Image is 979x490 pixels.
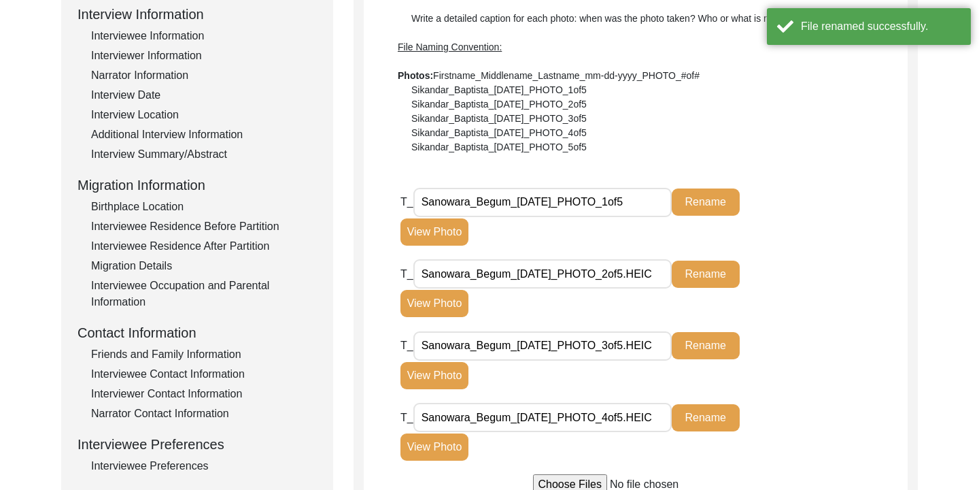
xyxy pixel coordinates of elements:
[78,323,317,343] div: Contact Information
[91,458,317,474] div: Interviewee Preferences
[672,332,740,359] button: Rename
[91,199,317,215] div: Birthplace Location
[91,406,317,422] div: Narrator Contact Information
[78,4,317,24] div: Interview Information
[672,404,740,431] button: Rename
[91,28,317,44] div: Interviewee Information
[400,434,468,461] button: View Photo
[91,258,317,274] div: Migration Details
[91,67,317,84] div: Narrator Information
[398,42,502,52] span: File Naming Convention:
[672,261,740,288] button: Rename
[78,434,317,455] div: Interviewee Preferences
[91,218,317,235] div: Interviewee Residence Before Partition
[400,268,413,280] span: T_
[91,127,317,143] div: Additional Interview Information
[400,362,468,389] button: View Photo
[91,278,317,310] div: Interviewee Occupation and Parental Information
[400,196,413,208] span: T_
[91,87,317,103] div: Interview Date
[400,290,468,317] button: View Photo
[801,18,961,35] div: File renamed successfully.
[91,386,317,402] div: Interviewer Contact Information
[91,366,317,382] div: Interviewee Contact Information
[91,107,317,123] div: Interview Location
[400,412,413,423] span: T_
[398,70,433,81] b: Photos:
[91,238,317,255] div: Interviewee Residence After Partition
[400,340,413,351] span: T_
[91,146,317,163] div: Interview Summary/Abstract
[91,346,317,363] div: Friends and Family Information
[672,189,740,216] button: Rename
[91,48,317,64] div: Interviewer Information
[400,218,468,246] button: View Photo
[398,12,874,154] div: Write a detailed caption for each photo: when was the photo taken? Who or what is represented in ...
[78,175,317,195] div: Migration Information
